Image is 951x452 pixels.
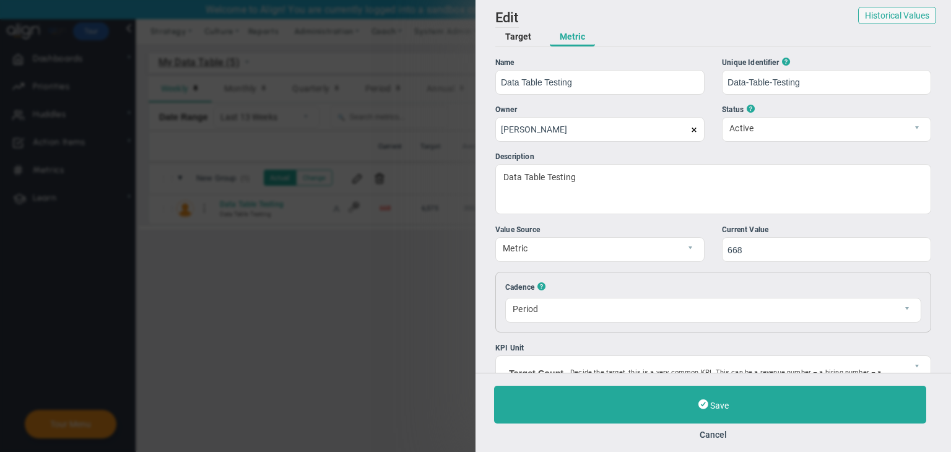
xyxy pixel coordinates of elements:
[495,151,931,163] div: Description
[570,368,887,394] p: Decide the target, this is a very common KPI. This can be a revenue number – a hiring number – a ...
[506,298,900,319] span: Period
[495,10,519,25] span: Edit
[495,342,931,354] div: KPI Unit
[722,237,931,262] input: Enter a Value
[495,224,705,236] div: Value Source
[900,298,921,322] span: select
[496,238,683,259] span: Metric
[705,124,718,134] span: clear
[722,104,931,116] div: Status
[495,117,705,142] input: Search or Invite Team Members
[910,356,931,407] span: select
[505,282,921,292] div: Cadence
[495,164,931,214] div: Data Table Testing
[495,104,705,116] div: Owner
[509,368,563,378] label: Target Count
[494,386,926,424] button: Save
[495,57,705,69] div: Name
[710,401,729,411] span: Save
[683,238,704,261] span: select
[722,70,931,95] input: Enter unique identifier
[495,70,705,95] input: Name of the Metric
[722,57,931,69] div: Unique Identifier
[494,430,932,440] button: Cancel
[550,28,595,46] button: Metric
[858,7,936,24] button: Historical Values
[723,118,910,139] span: Active
[495,28,541,46] button: Target
[722,224,931,236] div: Current Value
[910,118,931,141] span: select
